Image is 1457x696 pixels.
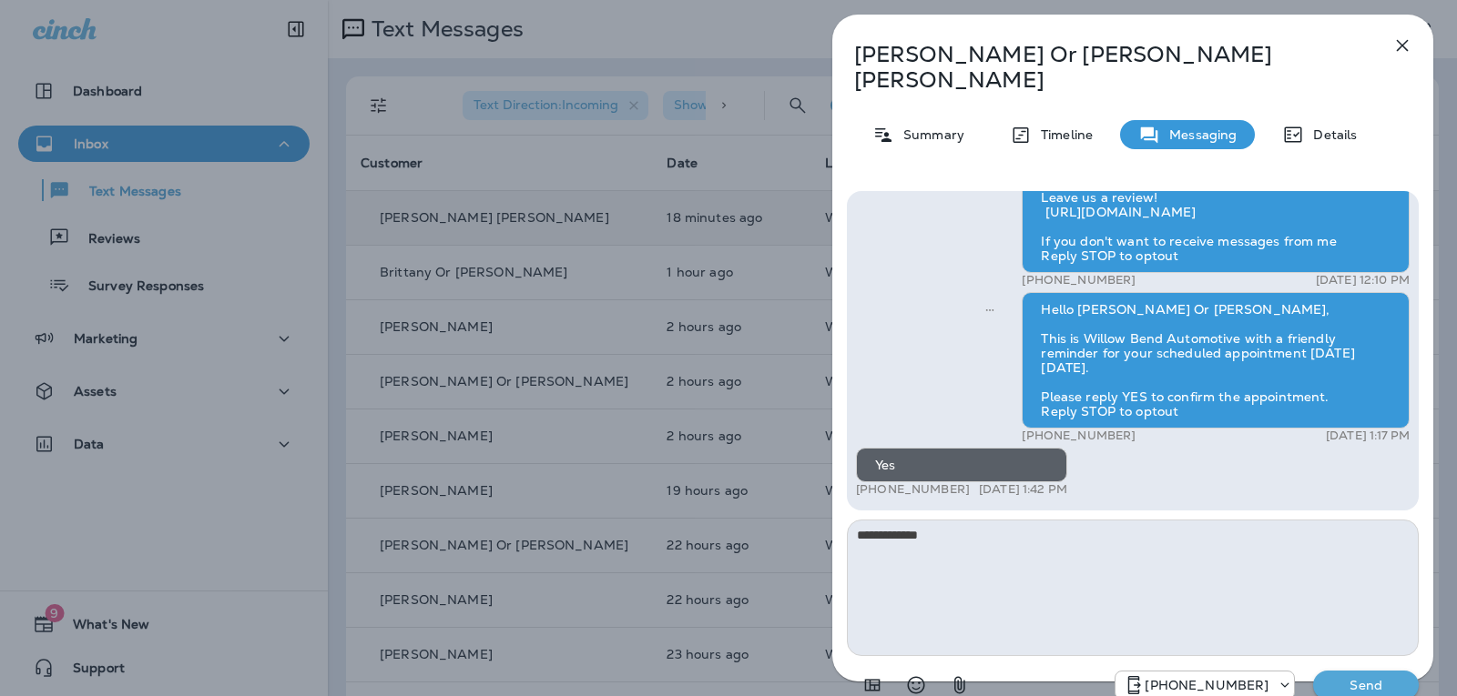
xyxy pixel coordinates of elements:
[1328,677,1404,693] p: Send
[979,482,1067,497] p: [DATE] 1:42 PM
[1116,674,1294,696] div: +1 (813) 497-4455
[1032,127,1093,142] p: Timeline
[1022,273,1136,287] p: [PHONE_NUMBER]
[1304,127,1357,142] p: Details
[854,42,1351,93] p: [PERSON_NAME] Or [PERSON_NAME] [PERSON_NAME]
[985,300,994,317] span: Sent
[856,448,1067,482] div: Yes
[1160,127,1237,142] p: Messaging
[1022,292,1410,429] div: Hello [PERSON_NAME] Or [PERSON_NAME], This is Willow Bend Automotive with a friendly reminder for...
[1145,678,1269,692] p: [PHONE_NUMBER]
[894,127,964,142] p: Summary
[856,482,970,497] p: [PHONE_NUMBER]
[1326,429,1410,443] p: [DATE] 1:17 PM
[1022,429,1136,443] p: [PHONE_NUMBER]
[1316,273,1410,287] p: [DATE] 12:10 PM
